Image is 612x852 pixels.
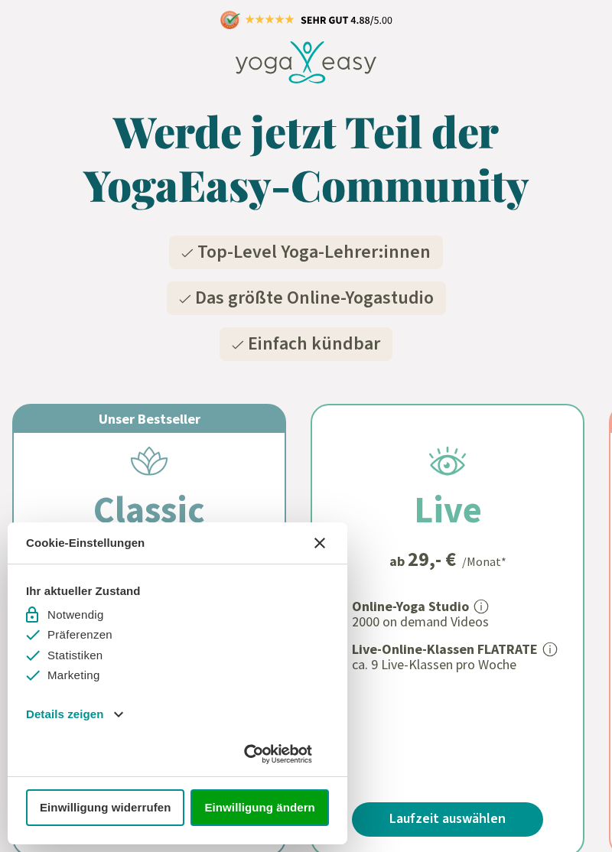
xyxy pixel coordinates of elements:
strong: Online-Yoga Studio [352,597,469,615]
a: Laufzeit auswählen [352,802,543,837]
button: CMP-Widget schließen [301,525,338,561]
span: Einfach kündbar [248,330,380,357]
span: Unser Bestseller [99,410,200,428]
span: ab [389,551,408,571]
span: Das größte Online-Yogastudio [195,285,434,311]
strong: Live-Online-Klassen FLATRATE [352,640,538,658]
li: Marketing [26,667,329,685]
li: Präferenzen [26,626,329,644]
p: ca. 9 Live-Klassen pro Woche [352,655,565,674]
button: Details zeigen [26,706,123,724]
strong: Ihr aktueller Zustand [26,583,329,600]
h2: Classic [57,482,242,537]
li: Statistiken [26,647,329,665]
button: Einwilligung ändern [190,789,328,826]
h2: Live [377,482,519,537]
div: /Monat* [462,552,506,571]
span: Top-Level Yoga-Lehrer:innen [197,239,431,265]
li: Notwendig [26,606,329,624]
button: Einwilligung widerrufen [26,789,184,826]
p: 2000 on demand Videos [352,613,565,631]
div: 29,- € [408,549,456,569]
a: Usercentrics Cookiebot - öffnet neue Seite [227,744,329,764]
h1: Werde jetzt Teil der YogaEasy-Community [49,104,563,211]
strong: Cookie-Einstellungen [26,535,145,552]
